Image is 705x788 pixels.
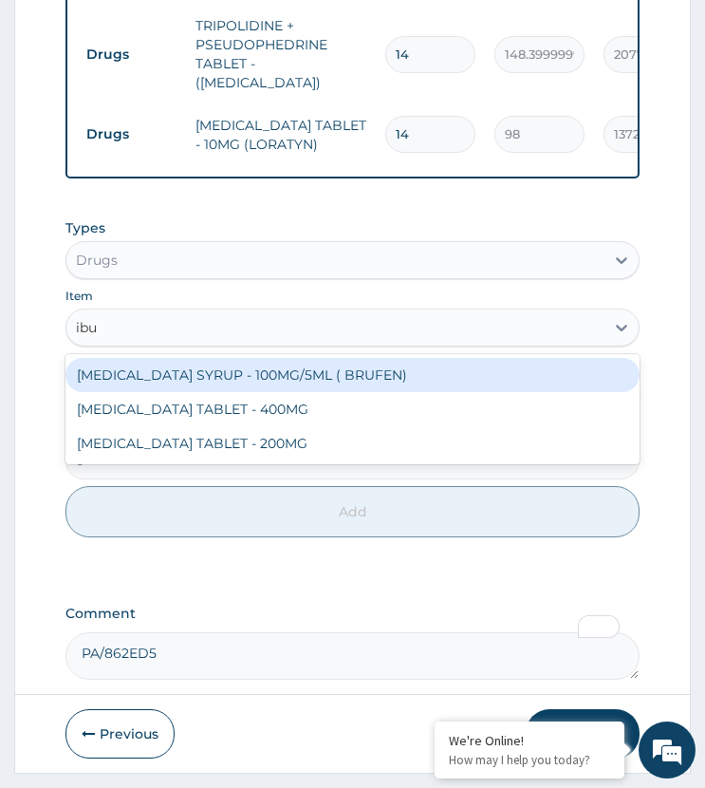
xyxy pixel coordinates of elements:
[449,752,610,768] p: How may I help you today?
[65,709,175,759] button: Previous
[77,117,186,152] td: Drugs
[65,632,639,680] textarea: To enrich screen reader interactions, please activate Accessibility in Grammarly extension settings
[186,106,376,163] td: [MEDICAL_DATA] TABLET - 10MG (LORATYN)
[65,486,639,537] button: Add
[76,251,118,270] div: Drugs
[9,518,362,585] textarea: Type your message and hit 'Enter'
[65,392,639,426] div: [MEDICAL_DATA] TABLET - 400MG
[526,709,640,759] button: Submit
[110,239,262,431] span: We're online!
[65,426,639,460] div: [MEDICAL_DATA] TABLET - 200MG
[65,220,105,236] label: Types
[65,358,639,392] div: [MEDICAL_DATA] SYRUP - 100MG/5ML ( BRUFEN)
[65,606,639,622] label: Comment
[65,288,93,304] label: Item
[77,37,186,72] td: Drugs
[186,7,376,102] td: TRIPOLIDINE + PSEUDOPHEDRINE TABLET - ([MEDICAL_DATA])
[35,95,77,142] img: d_794563401_company_1708531726252_794563401
[99,106,319,131] div: Chat with us now
[311,9,357,55] div: Minimize live chat window
[449,732,610,749] div: We're Online!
